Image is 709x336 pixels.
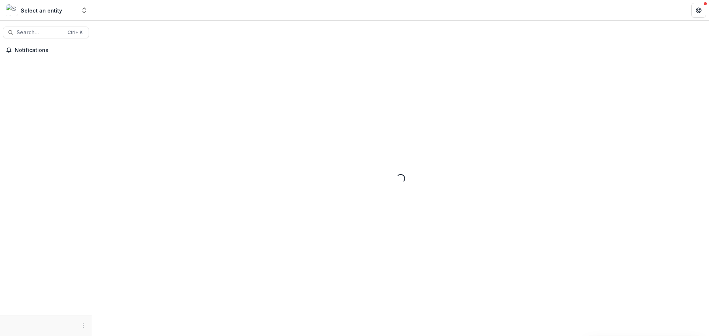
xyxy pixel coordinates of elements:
div: Select an entity [21,7,62,14]
img: Select an entity [6,4,18,16]
span: Notifications [15,47,86,53]
button: Notifications [3,44,89,56]
button: More [79,321,88,330]
span: Search... [17,30,63,36]
button: Search... [3,27,89,38]
button: Open entity switcher [79,3,89,18]
div: Ctrl + K [66,28,84,37]
button: Get Help [691,3,706,18]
